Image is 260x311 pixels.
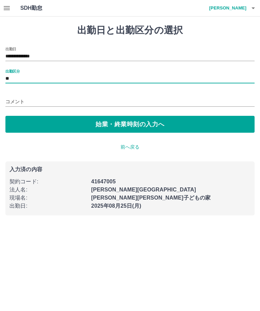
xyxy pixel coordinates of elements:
[9,194,87,202] p: 現場名 :
[91,203,141,209] b: 2025年08月25日(月)
[91,195,211,201] b: [PERSON_NAME][PERSON_NAME]子どもの家
[5,25,255,36] h1: 出勤日と出勤区分の選択
[91,179,115,184] b: 41647005
[5,46,16,51] label: 出勤日
[5,116,255,133] button: 始業・終業時刻の入力へ
[9,178,87,186] p: 契約コード :
[9,202,87,210] p: 出勤日 :
[9,186,87,194] p: 法人名 :
[5,69,20,74] label: 出勤区分
[91,187,196,192] b: [PERSON_NAME][GEOGRAPHIC_DATA]
[9,167,251,172] p: 入力済の内容
[5,144,255,151] p: 前へ戻る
